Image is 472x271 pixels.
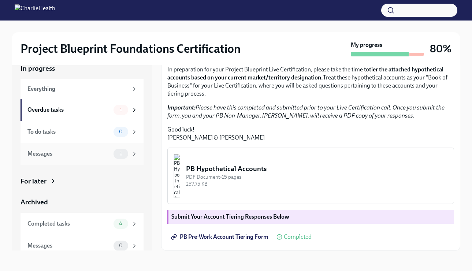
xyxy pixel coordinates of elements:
[21,177,144,186] a: For later
[21,213,144,235] a: Completed tasks4
[27,150,111,158] div: Messages
[27,242,111,250] div: Messages
[21,41,241,56] h2: Project Blueprint Foundations Certification
[21,64,144,73] a: In progress
[27,220,111,228] div: Completed tasks
[21,197,144,207] a: Archived
[115,151,126,156] span: 1
[167,230,274,244] a: PB Pre-Work Account Tiering Form
[15,4,55,16] img: CharlieHealth
[167,104,196,111] strong: Important:
[115,221,127,226] span: 4
[21,99,144,121] a: Overdue tasks1
[115,107,126,112] span: 1
[21,235,144,257] a: Messages0
[115,243,127,248] span: 0
[186,181,448,188] div: 257.75 KB
[167,126,454,142] p: Good luck! [PERSON_NAME] & [PERSON_NAME]
[186,164,448,174] div: PB Hypothetical Accounts
[284,234,312,240] span: Completed
[115,129,127,134] span: 0
[186,174,448,181] div: PDF Document • 15 pages
[171,213,289,220] strong: Submit Your Account Tiering Responses Below
[430,42,451,55] h3: 80%
[21,79,144,99] a: Everything
[21,121,144,143] a: To do tasks0
[27,85,128,93] div: Everything
[27,128,111,136] div: To do tasks
[21,143,144,165] a: Messages1
[27,106,111,114] div: Overdue tasks
[351,41,382,49] strong: My progress
[167,66,454,98] p: In preparation for your Project Blueprint Live Certification, please take the time to Treat these...
[21,177,47,186] div: For later
[174,154,180,198] img: PB Hypothetical Accounts
[167,148,454,204] button: PB Hypothetical AccountsPDF Document•15 pages257.75 KB
[167,104,445,119] em: Please have this completed and submitted prior to your Live Certification call. Once you submit t...
[172,233,268,241] span: PB Pre-Work Account Tiering Form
